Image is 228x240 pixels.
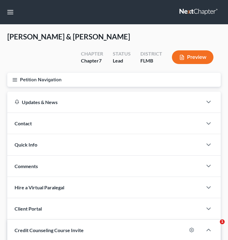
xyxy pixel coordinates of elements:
[15,184,64,190] span: Hire a Virtual Paralegal
[7,73,221,87] button: Petition Navigation
[15,227,84,233] span: Credit Counseling Course Invite
[15,206,42,211] span: Client Portal
[113,57,131,64] div: Lead
[140,57,162,64] div: FLMB
[207,219,222,234] iframe: Intercom live chat
[15,163,38,169] span: Comments
[15,99,195,105] div: Updates & News
[15,120,32,126] span: Contact
[81,57,103,64] div: Chapter
[99,58,102,63] span: 7
[15,142,37,147] span: Quick Info
[140,50,162,57] div: District
[220,219,225,224] span: 1
[7,32,130,41] span: [PERSON_NAME] & [PERSON_NAME]
[113,50,131,57] div: Status
[81,50,103,57] div: Chapter
[172,50,213,64] button: Preview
